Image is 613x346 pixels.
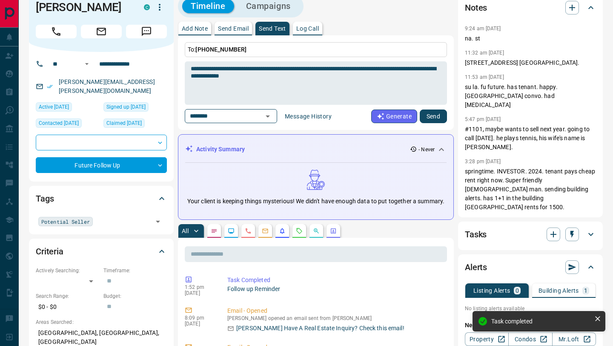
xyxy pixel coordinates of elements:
h2: Notes [465,1,487,14]
p: New Alert: [465,321,596,330]
p: Add Note [182,26,208,32]
h2: Tasks [465,228,487,241]
p: 3:28 pm [DATE] [465,159,501,164]
button: Open [262,110,274,122]
p: [PERSON_NAME] opened an email sent from [PERSON_NAME] [227,315,444,321]
span: Claimed [DATE] [106,119,142,127]
svg: Calls [245,228,252,234]
div: Activity Summary- Never [185,141,447,157]
p: [PERSON_NAME] Have A Real Estate Inquiry? Check this email! [236,324,404,333]
span: Potential Seller [41,217,90,226]
a: Property [465,332,509,346]
div: condos.ca [144,4,150,10]
p: 0 [516,288,519,294]
p: springtime. INVESTOR. 2024. tenant pays cheap rent right now. Super friendly [DEMOGRAPHIC_DATA] m... [465,167,596,212]
div: Fri Oct 13 2023 [36,102,99,114]
svg: Agent Actions [330,228,337,234]
span: Message [126,25,167,38]
div: Tue Aug 19 2025 [36,118,99,130]
p: [DATE] [185,321,215,327]
p: [STREET_ADDRESS] [GEOGRAPHIC_DATA]. [465,58,596,67]
span: Active [DATE] [39,103,69,111]
div: Tasks [465,224,596,245]
div: Task completed [491,318,591,325]
p: 1:52 pm [185,284,215,290]
p: 9:24 am [DATE] [465,26,501,32]
span: [PHONE_NUMBER] [195,46,246,53]
p: Activity Summary [196,145,245,154]
div: Tags [36,188,167,209]
h2: Criteria [36,245,63,258]
svg: Requests [296,228,303,234]
p: Your client is keeping things mysterious! We didn't have enough data to put together a summary. [187,197,444,206]
p: - Never [418,146,435,153]
svg: Lead Browsing Activity [228,228,235,234]
svg: Email Verified [47,84,53,89]
p: 1 [584,288,587,294]
button: Generate [371,110,417,123]
p: To: [185,42,447,57]
p: Actively Searching: [36,267,99,274]
div: Criteria [36,241,167,262]
p: Areas Searched: [36,318,167,326]
p: Budget: [103,292,167,300]
p: 11:53 am [DATE] [465,74,504,80]
h2: Alerts [465,260,487,274]
button: Message History [280,110,337,123]
span: Signed up [DATE] [106,103,146,111]
svg: Opportunities [313,228,320,234]
div: Alerts [465,257,596,277]
p: All [182,228,189,234]
p: na. st [465,34,596,43]
p: Listing Alerts [473,288,510,294]
svg: Emails [262,228,269,234]
p: Email - Opened [227,306,444,315]
p: No listing alerts available [465,305,596,312]
button: Open [82,59,92,69]
div: Sat Oct 14 2023 [103,118,167,130]
span: Call [36,25,77,38]
h2: Tags [36,192,54,205]
h1: [PERSON_NAME] [36,0,131,14]
p: 8:09 pm [185,315,215,321]
a: [PERSON_NAME][EMAIL_ADDRESS][PERSON_NAME][DOMAIN_NAME] [59,78,155,94]
p: $0 - $0 [36,300,99,314]
p: Send Text [259,26,286,32]
p: Log Call [296,26,319,32]
svg: Listing Alerts [279,228,286,234]
button: Open [152,216,164,228]
p: Task Completed [227,276,444,285]
p: 11:32 am [DATE] [465,50,504,56]
span: Contacted [DATE] [39,119,79,127]
p: Follow up Reminder [227,285,444,294]
div: Future Follow Up [36,157,167,173]
p: #1101, maybe wants to sell next year. going to call [DATE]. he plays tennis, his wife's name is [... [465,125,596,152]
div: Fri Oct 13 2023 [103,102,167,114]
svg: Notes [211,228,218,234]
button: Send [420,110,447,123]
p: Timeframe: [103,267,167,274]
p: [DATE] [185,290,215,296]
p: Search Range: [36,292,99,300]
p: su la. fu future. has tenant. happy. [GEOGRAPHIC_DATA] convo. had [MEDICAL_DATA] [465,83,596,110]
span: Email [81,25,122,38]
p: Send Email [218,26,249,32]
p: Building Alerts [539,288,579,294]
p: 5:47 pm [DATE] [465,116,501,122]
